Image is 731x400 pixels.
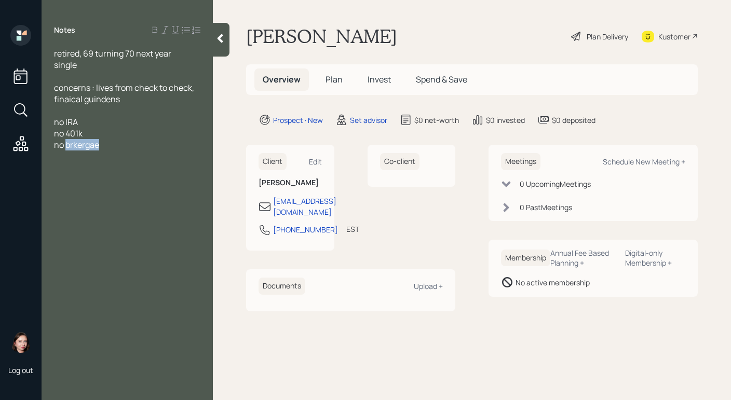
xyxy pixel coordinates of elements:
[486,115,525,126] div: $0 invested
[259,278,305,295] h6: Documents
[501,250,550,267] h6: Membership
[603,157,685,167] div: Schedule New Meeting +
[550,248,617,268] div: Annual Fee Based Planning +
[346,224,359,235] div: EST
[516,277,590,288] div: No active membership
[625,248,685,268] div: Digital-only Membership +
[54,139,99,150] span: no brkergae
[259,153,287,170] h6: Client
[552,115,595,126] div: $0 deposited
[414,281,443,291] div: Upload +
[501,153,540,170] h6: Meetings
[246,25,397,48] h1: [PERSON_NAME]
[273,115,323,126] div: Prospect · New
[326,74,343,85] span: Plan
[520,202,572,213] div: 0 Past Meeting s
[368,74,391,85] span: Invest
[587,31,628,42] div: Plan Delivery
[259,178,322,187] h6: [PERSON_NAME]
[380,153,419,170] h6: Co-client
[350,115,387,126] div: Set advisor
[416,74,467,85] span: Spend & Save
[309,157,322,167] div: Edit
[54,48,171,59] span: retired, 69 turning 70 next year
[10,332,31,353] img: aleksandra-headshot.png
[54,25,75,35] label: Notes
[54,128,83,139] span: no 401k
[520,178,591,189] div: 0 Upcoming Meeting s
[658,31,691,42] div: Kustomer
[273,196,336,217] div: [EMAIL_ADDRESS][DOMAIN_NAME]
[54,59,77,71] span: single
[414,115,459,126] div: $0 net-worth
[263,74,301,85] span: Overview
[54,82,196,105] span: concerns : lives from check to check, finaical guindens
[54,116,78,128] span: no IRA
[273,224,338,235] div: [PHONE_NUMBER]
[8,365,33,375] div: Log out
